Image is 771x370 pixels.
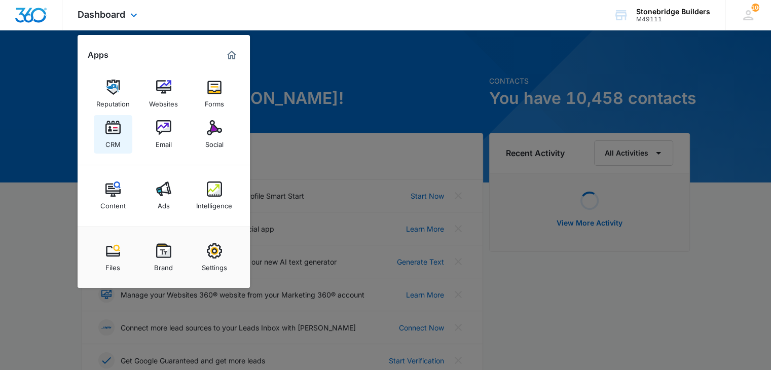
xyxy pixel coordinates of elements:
[751,4,759,12] span: 100
[195,115,234,154] a: Social
[636,16,710,23] div: account id
[195,238,234,277] a: Settings
[144,75,183,113] a: Websites
[751,4,759,12] div: notifications count
[205,95,224,108] div: Forms
[96,95,130,108] div: Reputation
[224,47,240,63] a: Marketing 360® Dashboard
[196,197,232,210] div: Intelligence
[195,176,234,215] a: Intelligence
[94,238,132,277] a: Files
[156,135,172,149] div: Email
[94,75,132,113] a: Reputation
[88,50,108,60] h2: Apps
[144,115,183,154] a: Email
[144,176,183,215] a: Ads
[100,197,126,210] div: Content
[94,176,132,215] a: Content
[154,258,173,272] div: Brand
[94,115,132,154] a: CRM
[149,95,178,108] div: Websites
[105,135,121,149] div: CRM
[205,135,224,149] div: Social
[105,258,120,272] div: Files
[195,75,234,113] a: Forms
[202,258,227,272] div: Settings
[144,238,183,277] a: Brand
[636,8,710,16] div: account name
[78,9,125,20] span: Dashboard
[158,197,170,210] div: Ads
